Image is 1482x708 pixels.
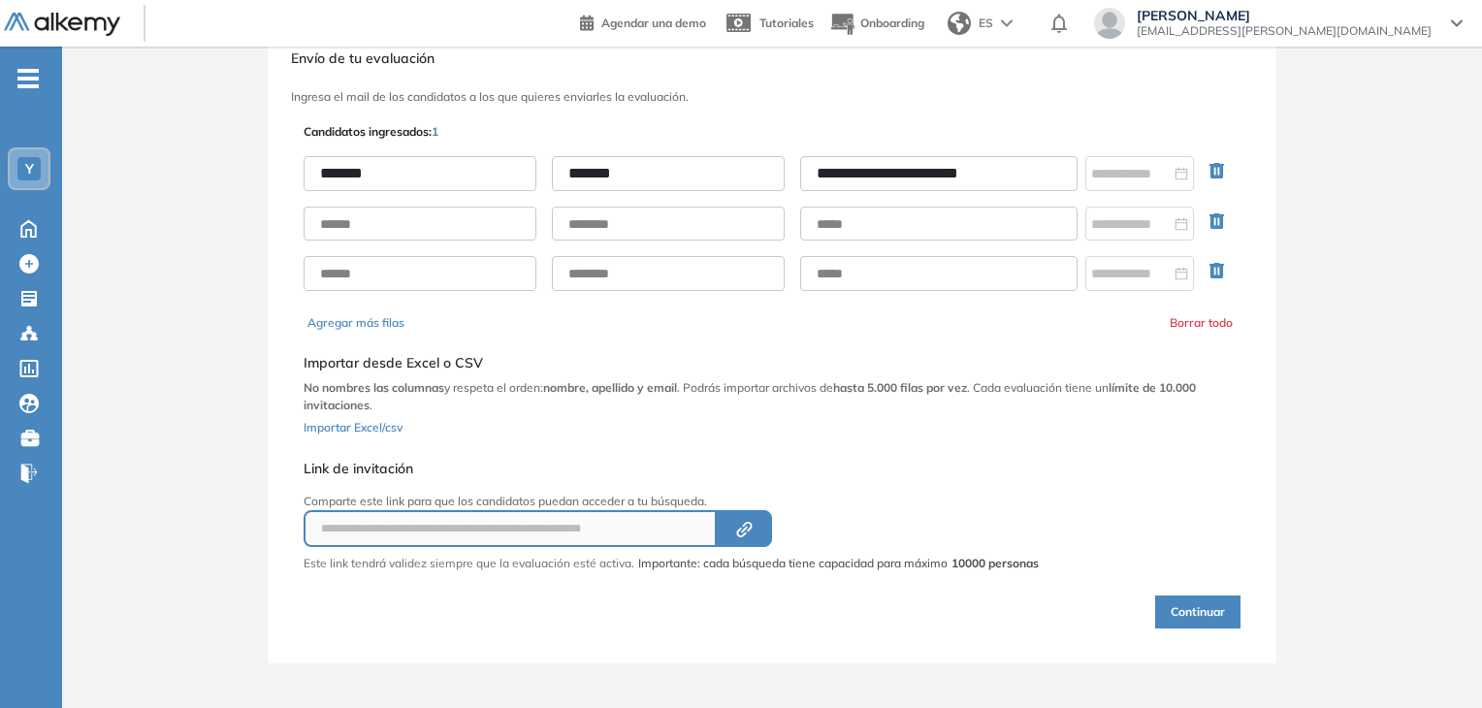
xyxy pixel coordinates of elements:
h3: Envío de tu evaluación [291,50,1253,67]
b: hasta 5.000 filas por vez [833,380,967,395]
span: ES [979,15,993,32]
button: Importar Excel/csv [304,414,403,437]
p: Comparte este link para que los candidatos puedan acceder a tu búsqueda. [304,493,1039,510]
strong: 10000 personas [951,556,1039,570]
span: Importar Excel/csv [304,420,403,434]
img: world [948,12,971,35]
span: Onboarding [860,16,924,30]
span: [PERSON_NAME] [1137,8,1432,23]
b: límite de 10.000 invitaciones [304,380,1196,412]
i: - [17,77,39,80]
span: Importante: cada búsqueda tiene capacidad para máximo [638,555,1039,572]
span: 1 [432,124,438,139]
span: Agendar una demo [601,16,706,30]
button: Onboarding [829,3,924,45]
button: Borrar todo [1170,314,1233,332]
span: [EMAIL_ADDRESS][PERSON_NAME][DOMAIN_NAME] [1137,23,1432,39]
b: No nombres las columnas [304,380,444,395]
p: Este link tendrá validez siempre que la evaluación esté activa. [304,555,634,572]
img: arrow [1001,19,1013,27]
h5: Importar desde Excel o CSV [304,355,1240,371]
iframe: Chat Widget [1385,615,1482,708]
p: Candidatos ingresados: [304,123,438,141]
b: nombre, apellido y email [543,380,677,395]
button: Agregar más filas [307,314,404,332]
a: Agendar una demo [580,10,706,33]
span: Y [25,161,34,177]
button: Continuar [1155,595,1240,628]
span: Tutoriales [759,16,814,30]
h5: Link de invitación [304,461,1039,477]
h3: Ingresa el mail de los candidatos a los que quieres enviarles la evaluación. [291,90,1253,104]
div: Widget de chat [1385,615,1482,708]
p: y respeta el orden: . Podrás importar archivos de . Cada evaluación tiene un . [304,379,1240,414]
img: Logo [4,13,120,37]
